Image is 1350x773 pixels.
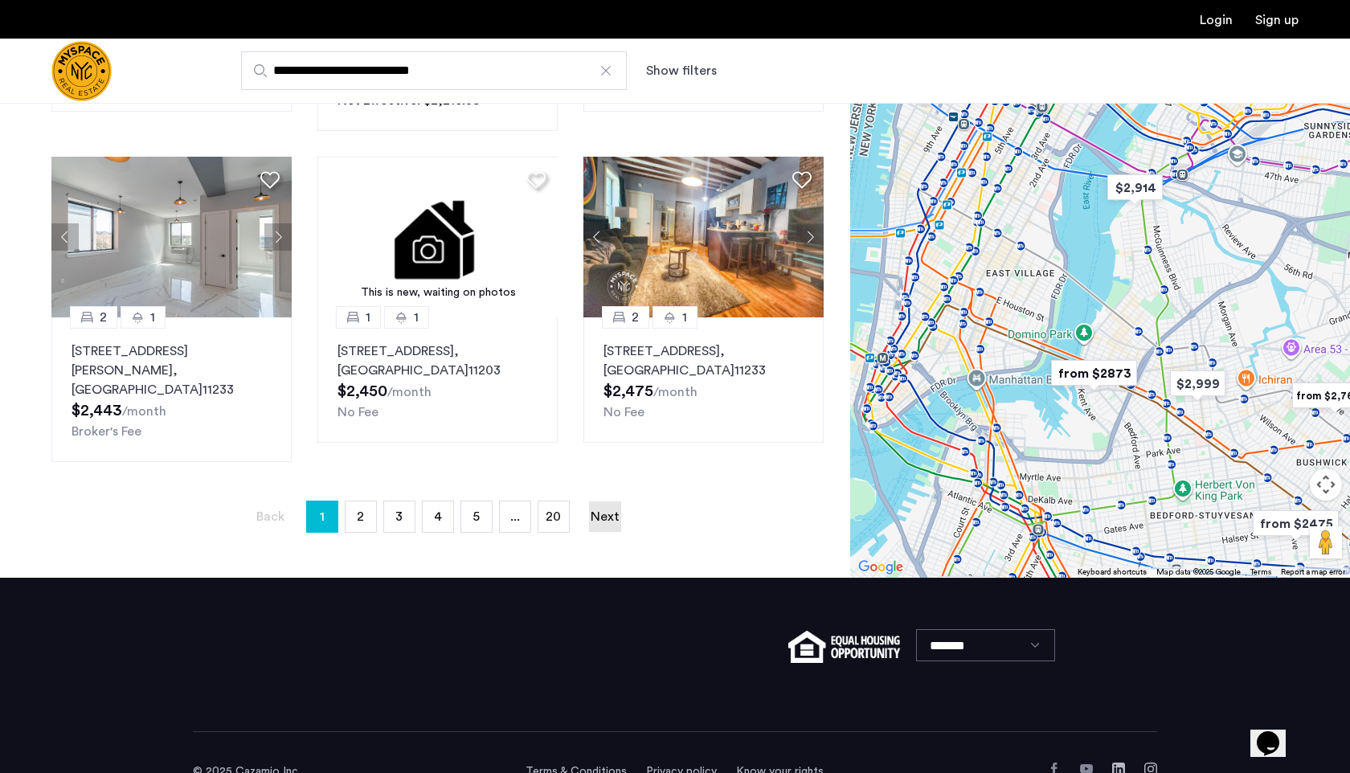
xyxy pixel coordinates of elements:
[357,510,364,523] span: 2
[51,157,292,317] img: 1996_638233989275640894.jpeg
[395,510,403,523] span: 3
[1250,709,1302,757] iframe: chat widget
[589,501,621,532] a: Next
[1156,568,1241,576] span: Map data ©2025 Google
[387,386,432,399] sub: /month
[337,406,378,419] span: No Fee
[72,425,141,438] span: Broker's Fee
[1097,564,1196,600] div: from $2550
[317,157,558,317] a: This is new, waiting on photos
[72,342,272,399] p: [STREET_ADDRESS][PERSON_NAME] 11233
[653,386,697,399] sub: /month
[1200,14,1233,27] a: Login
[100,308,107,327] span: 2
[935,571,1003,607] div: $2,950
[788,631,900,663] img: equal-housing.png
[320,504,325,530] span: 1
[510,510,520,523] span: ...
[1101,170,1169,206] div: $2,914
[51,501,824,533] nav: Pagination
[366,308,370,327] span: 1
[1250,566,1271,578] a: Terms
[583,223,611,251] button: Previous apartment
[122,405,166,418] sub: /month
[337,342,538,380] p: [STREET_ADDRESS] 11203
[1255,14,1299,27] a: Registration
[583,157,824,317] img: 1997_638660674255189691.jpeg
[264,223,292,251] button: Next apartment
[603,406,644,419] span: No Fee
[546,510,561,523] span: 20
[1078,566,1147,578] button: Keyboard shortcuts
[1246,505,1345,542] div: from $2475
[916,629,1055,661] select: Language select
[325,284,550,301] div: This is new, waiting on photos
[472,510,480,523] span: 5
[854,557,907,578] a: Open this area in Google Maps (opens a new window)
[603,383,653,399] span: $2,475
[1281,566,1345,578] a: Report a map error
[51,223,79,251] button: Previous apartment
[51,41,112,101] img: logo
[317,317,558,443] a: 11[STREET_ADDRESS], [GEOGRAPHIC_DATA]11203No Fee
[337,383,387,399] span: $2,450
[1164,366,1232,402] div: $2,999
[796,223,824,251] button: Next apartment
[1310,526,1342,558] button: Drag Pegman onto the map to open Street View
[414,308,419,327] span: 1
[150,308,155,327] span: 1
[317,157,558,317] img: 1.gif
[682,308,687,327] span: 1
[51,41,112,101] a: Cazamio Logo
[434,510,442,523] span: 4
[1045,355,1143,391] div: from $2873
[854,557,907,578] img: Google
[51,317,292,462] a: 21[STREET_ADDRESS][PERSON_NAME], [GEOGRAPHIC_DATA]11233Broker's Fee
[256,510,284,523] span: Back
[603,342,804,380] p: [STREET_ADDRESS] 11233
[1310,468,1342,501] button: Map camera controls
[241,51,627,90] input: Apartment Search
[646,61,717,80] button: Show or hide filters
[583,317,824,443] a: 21[STREET_ADDRESS], [GEOGRAPHIC_DATA]11233No Fee
[632,308,639,327] span: 2
[72,403,122,419] span: $2,443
